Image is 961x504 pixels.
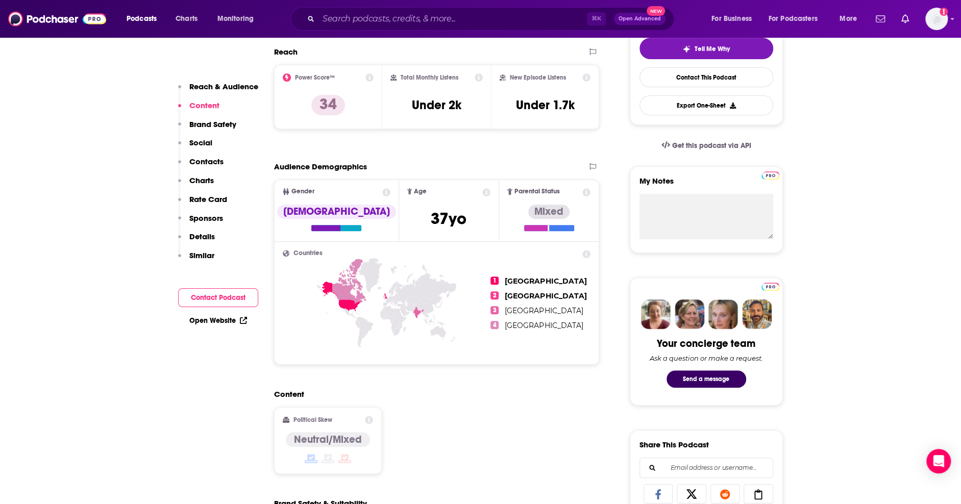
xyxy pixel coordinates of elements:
img: Jules Profile [708,299,738,329]
button: Content [178,100,219,119]
span: [GEOGRAPHIC_DATA] [505,306,583,315]
button: Rate Card [178,194,227,213]
h2: New Episode Listens [510,74,566,81]
div: Mixed [528,205,570,219]
button: open menu [832,11,870,27]
h3: Under 2k [412,97,461,113]
span: 4 [490,321,499,329]
span: 2 [490,291,499,299]
span: For Podcasters [769,12,818,26]
p: Rate Card [189,194,227,204]
img: tell me why sparkle [682,45,691,53]
img: Podchaser - Follow, Share and Rate Podcasts [8,9,106,29]
span: Logged in as LaurenOlvera101 [925,8,948,30]
a: Copy Link [744,484,773,503]
span: Age [414,188,427,195]
a: Get this podcast via API [653,133,759,158]
p: Details [189,232,215,241]
button: Export One-Sheet [639,95,773,115]
label: My Notes [639,176,773,194]
button: tell me why sparkleTell Me Why [639,38,773,59]
p: Contacts [189,157,224,166]
a: Show notifications dropdown [872,10,889,28]
h2: Political Skew [293,416,332,423]
a: Share on Facebook [644,484,673,503]
button: open menu [762,11,832,27]
a: Pro website [761,170,779,180]
div: Search followers [639,458,773,478]
button: Similar [178,250,214,269]
div: [DEMOGRAPHIC_DATA] [277,205,396,219]
span: [GEOGRAPHIC_DATA] [505,291,586,300]
h2: Content [274,389,592,399]
button: Send a message [667,370,746,388]
button: open menu [704,11,765,27]
span: Charts [176,12,198,26]
span: Gender [291,188,314,195]
img: Sydney Profile [641,299,671,329]
span: 1 [490,276,499,285]
div: Search podcasts, credits, & more... [300,7,684,31]
span: Parental Status [514,188,560,195]
div: Open Intercom Messenger [926,449,951,473]
svg: Add a profile image [940,8,948,16]
button: Show profile menu [925,8,948,30]
img: Podchaser Pro [761,283,779,291]
button: Sponsors [178,213,223,232]
div: Your concierge team [657,337,755,350]
p: Reach & Audience [189,82,258,91]
button: Open AdvancedNew [614,13,666,25]
button: Contacts [178,157,224,175]
h2: Power Score™ [295,74,335,81]
span: Get this podcast via API [672,141,751,150]
span: Podcasts [127,12,157,26]
a: Open Website [189,316,247,325]
p: Charts [189,175,214,185]
span: [GEOGRAPHIC_DATA] [505,321,583,330]
span: Monitoring [217,12,254,26]
span: New [647,6,665,16]
span: ⌘ K [587,12,606,26]
button: Contact Podcast [178,288,258,307]
a: Charts [169,11,204,27]
h2: Total Monthly Listens [401,74,458,81]
p: Brand Safety [189,119,236,129]
h4: Neutral/Mixed [294,433,362,446]
span: More [840,12,857,26]
h3: Under 1.7k [516,97,575,113]
p: Content [189,100,219,110]
span: 37 yo [431,209,466,229]
h2: Audience Demographics [274,162,367,171]
div: Ask a question or make a request. [650,354,763,362]
button: Brand Safety [178,119,236,138]
h3: Share This Podcast [639,440,709,449]
button: open menu [210,11,267,27]
img: Barbara Profile [675,299,704,329]
a: Share on Reddit [710,484,740,503]
a: Pro website [761,281,779,291]
span: 3 [490,306,499,314]
img: Jon Profile [742,299,772,329]
a: Show notifications dropdown [897,10,913,28]
h2: Reach [274,47,298,57]
span: For Business [711,12,752,26]
button: Reach & Audience [178,82,258,100]
p: Similar [189,250,214,260]
span: Open Advanced [619,16,661,21]
p: Social [189,138,212,147]
p: Sponsors [189,213,223,223]
span: Countries [293,250,323,257]
button: Charts [178,175,214,194]
button: Details [178,232,215,250]
input: Search podcasts, credits, & more... [318,11,587,27]
span: Tell Me Why [695,45,730,53]
input: Email address or username... [648,458,765,477]
p: 34 [311,95,345,115]
img: Podchaser Pro [761,171,779,180]
span: [GEOGRAPHIC_DATA] [505,276,586,286]
a: Contact This Podcast [639,67,773,87]
button: open menu [119,11,170,27]
img: User Profile [925,8,948,30]
button: Social [178,138,212,157]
